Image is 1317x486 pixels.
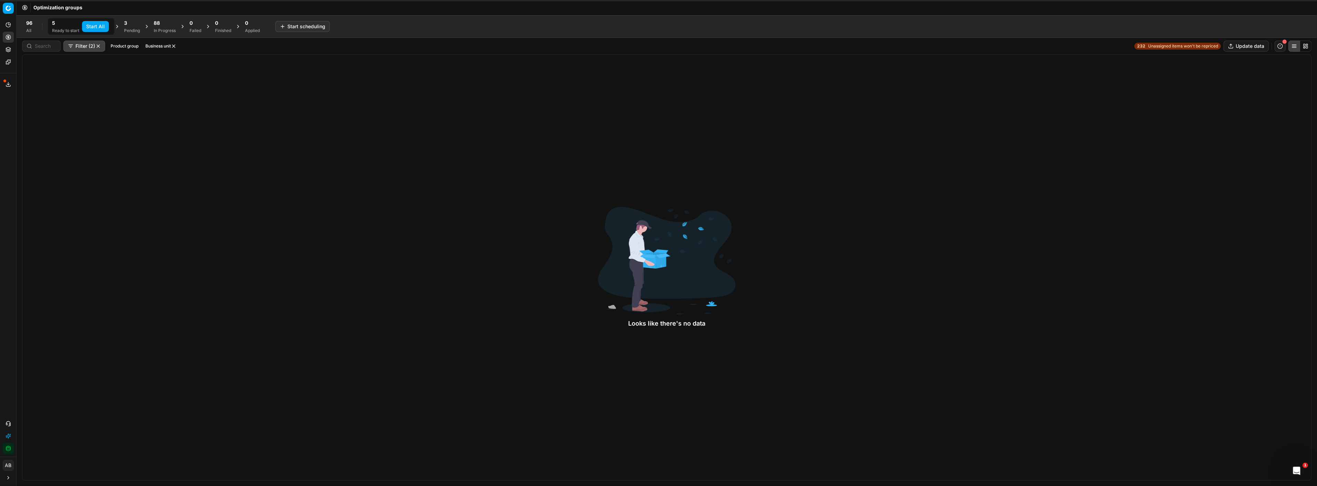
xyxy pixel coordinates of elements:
button: Update data [1224,41,1269,52]
div: Pending [124,28,140,33]
span: 88 [154,20,160,27]
a: 232Unassigned items won't be repriced [1134,43,1221,50]
input: Search [35,43,56,50]
button: Business unit [143,42,179,50]
button: Start scheduling [275,21,330,32]
button: Start All [82,21,109,32]
span: 3 [124,20,127,27]
span: Unassigned items won't be repriced [1148,43,1218,49]
div: Finished [215,28,231,33]
div: Ready to start [52,28,79,33]
span: 1 [1303,463,1308,468]
span: AB [3,460,13,471]
div: Looks like there's no data [598,319,736,328]
button: AB [3,460,14,471]
nav: breadcrumb [33,4,82,11]
div: All [26,28,32,33]
span: Optimization groups [33,4,82,11]
button: Filter (2) [63,41,105,52]
span: 96 [26,20,32,27]
span: 0 [215,20,218,27]
div: Applied [245,28,260,33]
strong: 232 [1137,43,1145,49]
div: Failed [190,28,201,33]
span: 0 [245,20,248,27]
button: Product group [108,42,141,50]
iframe: Intercom live chat [1288,463,1305,479]
div: In Progress [154,28,176,33]
span: 0 [190,20,193,27]
span: 5 [52,20,55,27]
